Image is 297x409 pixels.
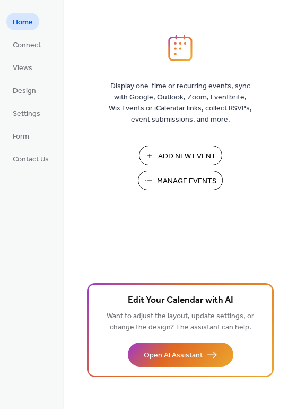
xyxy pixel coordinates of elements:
a: Views [6,58,39,76]
span: Design [13,86,36,97]
a: Settings [6,104,47,122]
span: Connect [13,40,41,51]
a: Contact Us [6,150,55,167]
button: Add New Event [139,146,222,165]
span: Home [13,17,33,28]
span: Contact Us [13,154,49,165]
span: Settings [13,108,40,120]
span: Want to adjust the layout, update settings, or change the design? The assistant can help. [107,309,254,335]
span: Display one-time or recurring events, sync with Google, Outlook, Zoom, Eventbrite, Wix Events or ... [109,81,252,125]
button: Manage Events [138,171,223,190]
a: Home [6,13,39,30]
span: Open AI Assistant [144,350,203,361]
span: Add New Event [158,151,216,162]
a: Design [6,81,42,99]
img: logo_icon.svg [168,35,193,61]
a: Form [6,127,36,144]
span: Manage Events [157,176,216,187]
a: Connect [6,36,47,53]
span: Form [13,131,29,142]
span: Edit Your Calendar with AI [128,293,233,308]
span: Views [13,63,32,74]
button: Open AI Assistant [128,343,233,367]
